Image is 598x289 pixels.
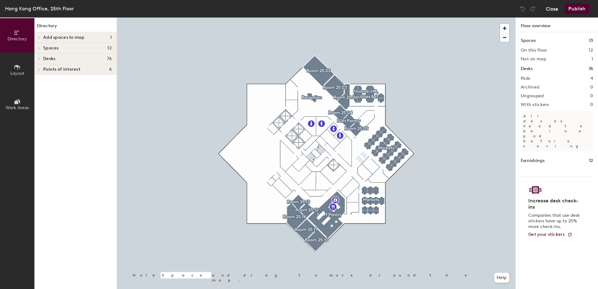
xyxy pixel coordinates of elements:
span: 76 [107,56,112,61]
a: Get your stickers [528,232,572,237]
span: Work Areas [6,105,29,110]
h1: 12 [589,157,593,164]
h4: Increase desk check-ins [528,198,582,210]
h2: 1 [591,57,593,62]
h2: Ungrouped [521,94,544,99]
h1: Floor overview [516,18,598,32]
span: Spaces [43,46,59,51]
span: Points of interest [43,67,80,72]
h1: Spaces [521,37,536,44]
img: Redo [530,6,536,12]
span: Get your stickers [528,232,565,237]
span: Layout [10,71,24,76]
h2: With stickers [521,102,549,107]
span: Desks [43,56,55,61]
h2: 12 [589,48,593,53]
h1: Desks [521,65,533,72]
div: Hong Kong Office, 25th Floor [5,5,74,13]
span: Add spaces to map [43,35,85,40]
img: Undo [519,6,526,12]
h2: Pods [521,76,530,81]
p: Companies that use desk stickers have up to 25% more check-ins. [528,213,582,230]
h2: 0 [590,94,593,99]
h1: 13 [589,37,593,44]
img: Sticker logo [528,185,543,195]
h1: Furnishings [521,157,545,164]
h2: 0 [590,85,593,90]
h1: Directory [34,23,117,32]
span: 1 [110,35,112,40]
h2: 0 [590,102,593,107]
h1: 76 [589,65,593,72]
h2: 4 [590,76,593,81]
button: Publish [565,4,589,14]
h2: Not on map [521,57,546,62]
span: Directory [8,36,27,42]
button: Close [546,4,558,14]
p: All desks need to be in a pod before saving [521,111,593,151]
span: 12 [107,46,112,51]
button: Help [494,273,509,283]
h2: On this floor [521,48,547,53]
span: 6 [109,67,112,72]
h2: Archived [521,85,539,90]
